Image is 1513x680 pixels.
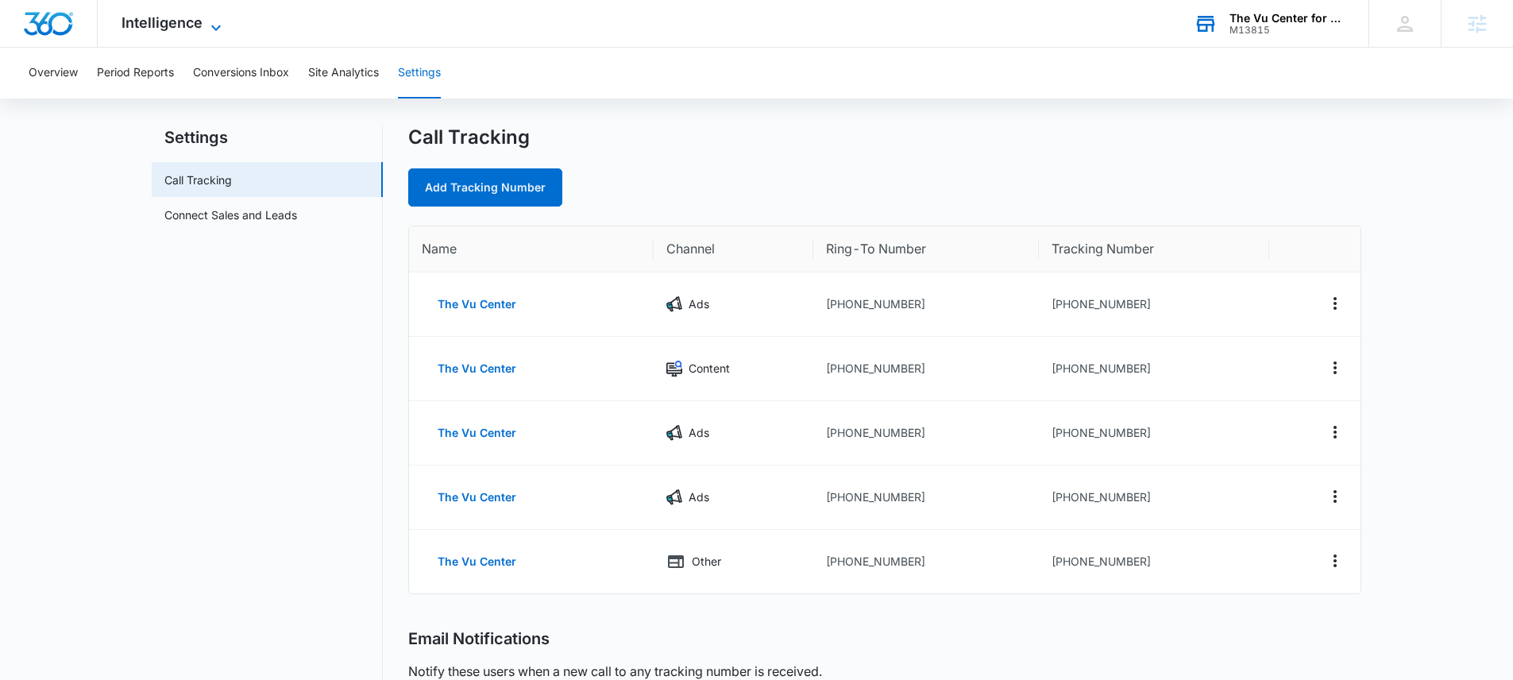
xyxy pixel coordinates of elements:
a: Add Tracking Number [408,168,562,207]
td: [PHONE_NUMBER] [1039,401,1269,466]
img: Content [666,361,682,377]
img: Ads [666,296,682,312]
h2: Email Notifications [408,629,550,649]
button: Settings [398,48,441,99]
td: [PHONE_NUMBER] [813,272,1039,337]
td: [PHONE_NUMBER] [1039,337,1269,401]
td: [PHONE_NUMBER] [1039,530,1269,593]
button: The Vu Center [422,285,532,323]
h1: Call Tracking [408,126,530,149]
button: Conversions Inbox [193,48,289,99]
button: Site Analytics [308,48,379,99]
div: Domain: [DOMAIN_NAME] [41,41,175,54]
div: account id [1229,25,1345,36]
td: [PHONE_NUMBER] [813,466,1039,530]
td: [PHONE_NUMBER] [1039,272,1269,337]
img: tab_keywords_by_traffic_grey.svg [158,92,171,105]
img: tab_domain_overview_orange.svg [43,92,56,105]
button: Actions [1322,291,1348,316]
a: Connect Sales and Leads [164,207,297,223]
button: The Vu Center [422,543,532,581]
td: [PHONE_NUMBER] [813,337,1039,401]
th: Ring-To Number [813,226,1039,272]
button: Actions [1322,548,1348,574]
button: Actions [1322,355,1348,381]
button: The Vu Center [422,350,532,388]
img: Ads [666,489,682,505]
a: Call Tracking [164,172,232,188]
img: website_grey.svg [25,41,38,54]
td: [PHONE_NUMBER] [1039,466,1269,530]
div: Domain Overview [60,94,142,104]
p: Other [692,553,721,570]
p: Ads [689,296,709,313]
p: Ads [689,424,709,442]
th: Name [409,226,654,272]
h2: Settings [152,126,383,149]
div: account name [1229,12,1345,25]
div: v 4.0.25 [44,25,78,38]
th: Channel [654,226,813,272]
th: Tracking Number [1039,226,1269,272]
td: [PHONE_NUMBER] [813,401,1039,466]
button: Period Reports [97,48,174,99]
button: Actions [1322,419,1348,445]
p: Ads [689,489,709,506]
p: Content [689,360,730,377]
span: Intelligence [122,14,203,31]
img: logo_orange.svg [25,25,38,38]
button: Overview [29,48,78,99]
td: [PHONE_NUMBER] [813,530,1039,593]
button: The Vu Center [422,414,532,452]
img: Ads [666,425,682,441]
button: Actions [1322,484,1348,509]
button: The Vu Center [422,478,532,516]
div: Keywords by Traffic [176,94,268,104]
